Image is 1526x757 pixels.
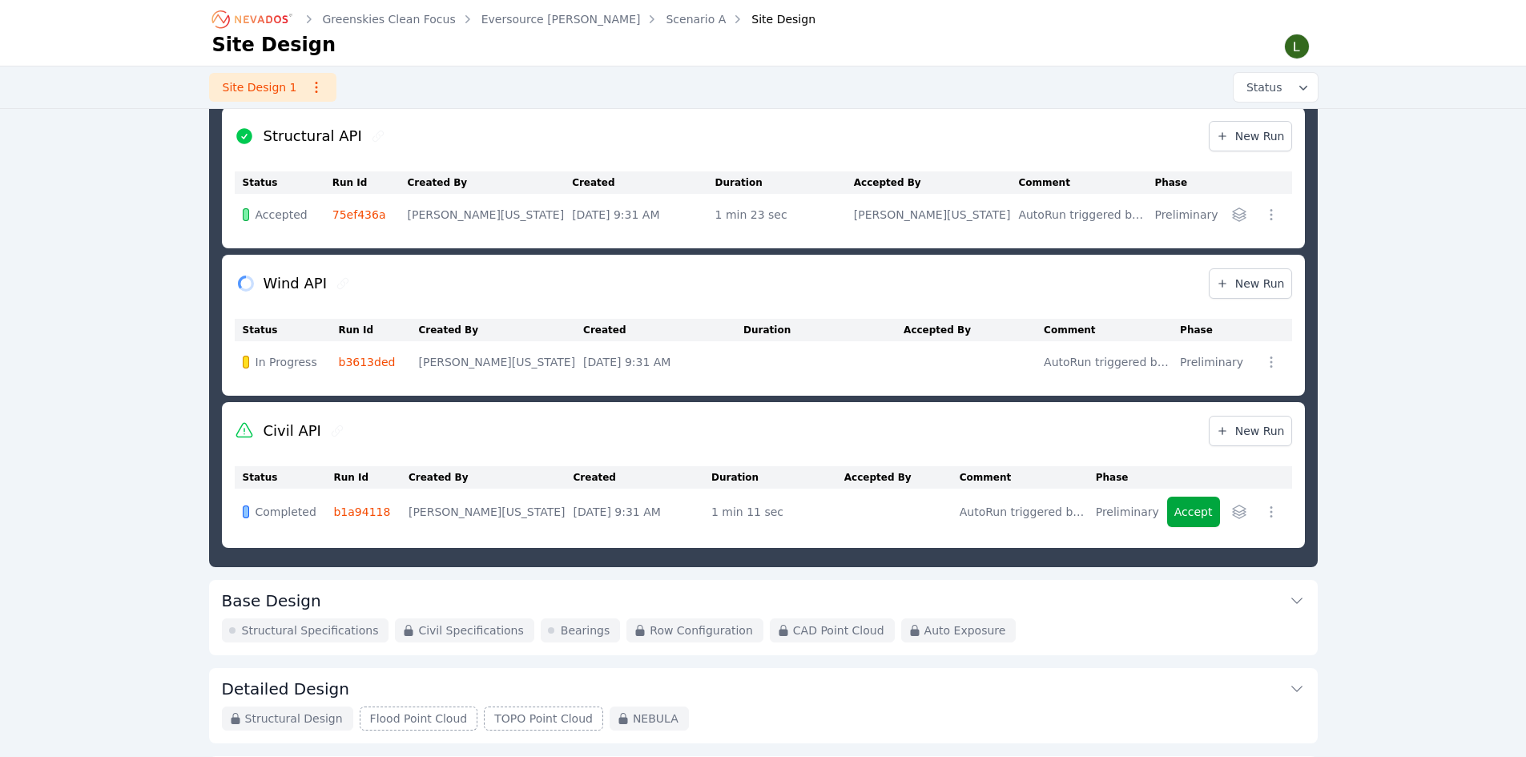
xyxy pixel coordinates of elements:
[1154,171,1226,194] th: Phase
[924,622,1006,638] span: Auto Exposure
[1240,79,1282,95] span: Status
[212,32,336,58] h1: Site Design
[494,711,593,727] span: TOPO Point Cloud
[1180,319,1256,341] th: Phase
[339,319,419,341] th: Run Id
[333,466,408,489] th: Run Id
[574,489,711,535] td: [DATE] 9:31 AM
[583,319,743,341] th: Created
[370,711,468,727] span: Flood Point Cloud
[854,194,1019,236] td: [PERSON_NAME][US_STATE]
[854,171,1019,194] th: Accepted By
[256,504,316,520] span: Completed
[408,194,573,236] td: [PERSON_NAME][US_STATE]
[264,272,327,295] h2: Wind API
[408,171,573,194] th: Created By
[339,356,396,368] a: b3613ded
[633,711,678,727] span: NEBULA
[1209,121,1292,151] a: New Run
[419,319,584,341] th: Created By
[715,207,846,223] div: 1 min 23 sec
[572,171,715,194] th: Created
[1180,354,1248,370] div: Preliminary
[561,622,610,638] span: Bearings
[666,11,726,27] a: Scenario A
[1284,34,1310,59] img: Lamar Washington
[1209,416,1292,446] a: New Run
[1154,207,1218,223] div: Preliminary
[242,622,379,638] span: Structural Specifications
[729,11,815,27] div: Site Design
[256,207,308,223] span: Accepted
[1044,354,1172,370] div: AutoRun triggered by completion of project-specifications
[235,171,332,194] th: Status
[222,590,321,612] h3: Base Design
[209,668,1318,743] div: Detailed DesignStructural DesignFlood Point CloudTOPO Point CloudNEBULA
[212,6,816,32] nav: Breadcrumb
[222,580,1305,618] button: Base Design
[793,622,884,638] span: CAD Point Cloud
[650,622,753,638] span: Row Configuration
[235,319,339,341] th: Status
[409,466,574,489] th: Created By
[1018,171,1154,194] th: Comment
[711,504,836,520] div: 1 min 11 sec
[1234,73,1318,102] button: Status
[332,208,386,221] a: 75ef436a
[574,466,711,489] th: Created
[256,354,317,370] span: In Progress
[209,73,336,102] a: Site Design 1
[222,668,1305,707] button: Detailed Design
[1216,276,1285,292] span: New Run
[572,194,715,236] td: [DATE] 9:31 AM
[960,504,1088,520] div: AutoRun triggered by completion of project-specifications
[323,11,456,27] a: Greenskies Clean Focus
[264,125,362,147] h2: Structural API
[1044,319,1180,341] th: Comment
[1216,128,1285,144] span: New Run
[333,505,390,518] a: b1a94118
[418,622,523,638] span: Civil Specifications
[904,319,1044,341] th: Accepted By
[743,319,904,341] th: Duration
[711,466,844,489] th: Duration
[209,580,1318,655] div: Base DesignStructural SpecificationsCivil SpecificationsBearingsRow ConfigurationCAD Point CloudA...
[1096,504,1159,520] div: Preliminary
[583,341,743,383] td: [DATE] 9:31 AM
[960,466,1096,489] th: Comment
[1209,268,1292,299] a: New Run
[844,466,960,489] th: Accepted By
[235,466,334,489] th: Status
[332,171,408,194] th: Run Id
[222,678,349,700] h3: Detailed Design
[481,11,641,27] a: Eversource [PERSON_NAME]
[1216,423,1285,439] span: New Run
[715,171,854,194] th: Duration
[245,711,343,727] span: Structural Design
[1018,207,1146,223] div: AutoRun triggered by completion of project-specifications
[264,420,321,442] h2: Civil API
[409,489,574,535] td: [PERSON_NAME][US_STATE]
[1096,466,1167,489] th: Phase
[419,341,584,383] td: [PERSON_NAME][US_STATE]
[1167,497,1220,527] button: Accept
